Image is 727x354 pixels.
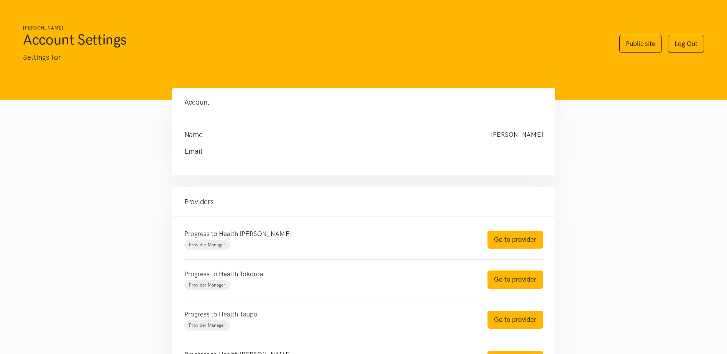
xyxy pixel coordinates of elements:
span: Provider Manager [189,323,225,328]
div: [PERSON_NAME] [483,129,551,140]
a: Go to provider [487,270,543,288]
h4: Account [184,97,543,108]
p: Progress to Health Taupo [184,309,472,320]
a: Log Out [668,35,704,53]
h6: [PERSON_NAME] [23,25,604,32]
p: Progress to Health [PERSON_NAME] [184,229,472,239]
p: Settings for [23,52,604,63]
p: Progress to Health Tokoroa [184,269,472,279]
span: Provider Manager [189,242,225,247]
h4: Providers [184,197,543,207]
h4: Email [184,146,528,157]
h4: Name [184,129,476,140]
a: Public site [619,35,662,53]
a: Go to provider [487,311,543,329]
span: Provider Manager [189,282,225,288]
h1: Account Settings [23,30,604,49]
a: Go to provider [487,231,543,249]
